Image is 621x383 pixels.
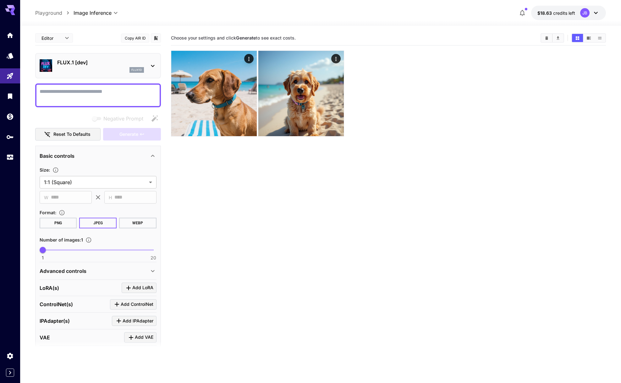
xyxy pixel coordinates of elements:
[119,218,157,228] button: WEBP
[40,284,59,292] p: LoRA(s)
[583,34,594,42] button: Show images in video view
[135,333,153,341] span: Add VAE
[40,301,73,308] p: ControlNet(s)
[132,284,153,292] span: Add LoRA
[40,267,86,275] p: Advanced controls
[572,34,583,42] button: Show images in grid view
[74,9,112,17] span: Image Inference
[35,9,74,17] nav: breadcrumb
[531,6,606,20] button: $18.6346JB
[151,255,156,261] span: 20
[35,128,101,141] button: Reset to defaults
[537,10,575,16] div: $18.6346
[6,369,14,377] button: Expand sidebar
[40,148,157,163] div: Basic controls
[153,34,159,42] button: Add to library
[40,218,77,228] button: PNG
[6,153,14,161] div: Usage
[109,194,112,201] span: H
[42,255,44,261] span: 1
[57,59,144,66] p: FLUX.1 [dev]
[79,218,117,228] button: JPEG
[594,34,605,42] button: Show images in list view
[40,167,50,173] span: Size :
[6,31,14,39] div: Home
[103,115,143,122] span: Negative Prompt
[122,283,157,293] button: Click to add LoRA
[541,33,564,43] div: Clear ImagesDownload All
[236,35,256,40] b: Generate
[112,316,157,326] button: Click to add IPAdapter
[40,237,83,242] span: Number of images : 1
[541,34,552,42] button: Clear Images
[571,33,606,43] div: Show images in grid viewShow images in video viewShow images in list view
[537,10,553,16] span: $18.63
[40,263,157,279] div: Advanced controls
[35,9,62,17] a: Playground
[56,210,68,216] button: Choose the file format for the output image.
[244,54,254,63] div: Actions
[91,114,148,122] span: Negative prompts are not compatible with the selected model.
[6,92,14,100] div: Library
[6,52,14,60] div: Models
[552,34,563,42] button: Download All
[6,352,14,360] div: Settings
[50,167,61,173] button: Adjust the dimensions of the generated image by specifying its width and height in pixels, or sel...
[40,317,70,325] p: IPAdapter(s)
[258,51,344,136] img: 9k=
[131,68,142,72] p: flux1d
[40,152,74,160] p: Basic controls
[580,8,590,18] div: JB
[83,237,94,243] button: Specify how many images to generate in a single request. Each image generation will be charged se...
[553,10,575,16] span: credits left
[123,317,153,325] span: Add IPAdapter
[6,113,14,120] div: Wallet
[171,35,296,40] span: Choose your settings and click to see exact costs.
[6,133,14,141] div: API Keys
[110,299,157,310] button: Click to add ControlNet
[41,35,61,41] span: Editor
[40,334,50,341] p: VAE
[44,178,146,186] span: 1:1 (Square)
[40,56,157,75] div: FLUX.1 [dev]flux1d
[40,210,56,215] span: Format :
[332,54,341,63] div: Actions
[124,332,157,343] button: Click to add VAE
[171,51,257,136] img: 9k=
[44,194,48,201] span: W
[121,34,149,43] button: Copy AIR ID
[121,301,153,308] span: Add ControlNet
[6,72,14,80] div: Playground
